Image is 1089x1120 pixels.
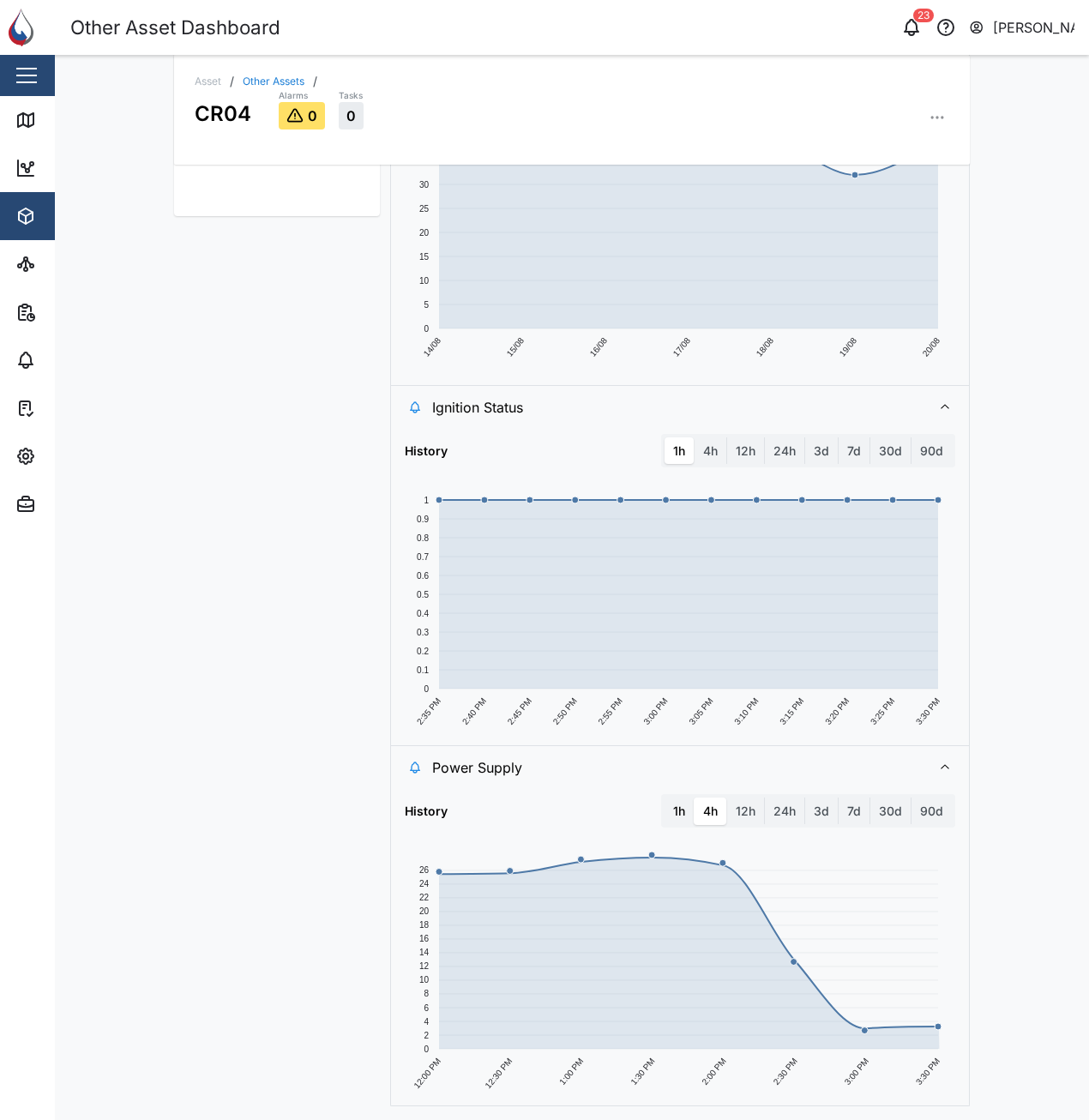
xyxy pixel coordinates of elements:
[695,437,726,465] label: 4h
[805,437,838,465] label: 3d
[45,399,92,418] div: Tasks
[419,935,430,944] text: 16
[839,798,869,825] label: 7d
[914,1057,942,1087] text: 3:30 PM
[412,1057,442,1091] text: 12:00 PM
[914,696,942,727] text: 3:30 PM
[596,696,623,727] text: 2:55 PM
[195,76,221,87] div: Asset
[687,696,714,727] text: 3:05 PM
[671,335,693,358] text: 17/08
[419,921,430,930] text: 18
[839,437,869,465] label: 7d
[765,798,804,825] label: 24h
[700,1057,727,1087] text: 2:00 PM
[419,948,430,958] text: 14
[912,798,952,825] label: 90d
[641,696,669,727] text: 3:00 PM
[419,976,430,985] text: 10
[870,437,911,465] label: 30d
[869,696,896,727] text: 3:25 PM
[339,89,364,103] div: Tasks
[695,798,726,825] label: 4h
[195,87,251,129] div: CR04
[391,746,969,789] button: Power Supply
[913,9,934,22] div: 23
[70,13,280,43] div: Other Asset Dashboard
[419,252,430,262] text: 15
[506,696,533,727] text: 2:45 PM
[432,386,918,429] span: Ignition Status
[727,798,764,825] label: 12h
[424,1031,429,1040] text: 2
[665,437,694,465] label: 1h
[346,108,356,123] span: 0
[419,880,430,889] text: 24
[45,111,83,129] div: Map
[419,228,430,238] text: 20
[417,647,429,656] text: 0.2
[417,590,429,599] text: 0.5
[424,1045,429,1054] text: 0
[912,437,952,465] label: 90d
[417,665,429,675] text: 0.1
[870,798,911,825] label: 30d
[993,17,1075,39] div: [PERSON_NAME]
[405,442,448,461] div: History
[415,696,442,727] text: 2:35 PM
[732,696,760,727] text: 3:10 PM
[45,207,98,226] div: Assets
[778,696,805,727] text: 3:15 PM
[823,696,851,727] text: 3:20 PM
[419,962,430,972] text: 12
[391,430,969,746] div: Ignition Status
[432,746,918,789] span: Power Supply
[419,204,430,214] text: 25
[45,159,122,178] div: Dashboard
[424,684,429,694] text: 0
[424,1017,429,1027] text: 4
[391,69,969,385] div: Fuel Temperature
[419,907,430,917] text: 20
[460,696,488,727] text: 2:40 PM
[422,335,443,358] text: 14/08
[419,276,430,286] text: 10
[505,335,526,358] text: 15/08
[424,324,429,334] text: 0
[279,89,325,103] div: Alarms
[838,335,859,358] text: 19/08
[417,571,429,581] text: 0.6
[279,89,325,130] a: Alarms0
[45,447,105,466] div: Settings
[424,496,429,505] text: 1
[417,609,429,618] text: 0.4
[417,628,429,637] text: 0.3
[9,9,46,46] img: Main Logo
[417,515,429,524] text: 0.9
[755,335,776,358] text: 18/08
[557,1057,585,1087] text: 1:00 PM
[483,1057,514,1091] text: 12:30 PM
[419,866,430,876] text: 26
[243,76,304,87] a: Other Assets
[424,300,429,310] text: 5
[391,386,969,429] button: Ignition Status
[339,89,364,130] a: Tasks0
[391,790,969,1106] div: Power Supply
[424,1003,429,1013] text: 6
[968,15,1075,39] button: [PERSON_NAME]
[419,180,430,190] text: 30
[45,255,86,274] div: Sites
[843,1057,870,1087] text: 3:00 PM
[772,1057,799,1087] text: 2:30 PM
[230,75,234,87] div: /
[417,552,429,562] text: 0.7
[417,533,429,543] text: 0.8
[419,894,430,903] text: 22
[727,437,764,465] label: 12h
[424,990,429,999] text: 8
[313,75,317,87] div: /
[921,335,942,358] text: 20/08
[45,303,103,322] div: Reports
[805,798,838,825] label: 3d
